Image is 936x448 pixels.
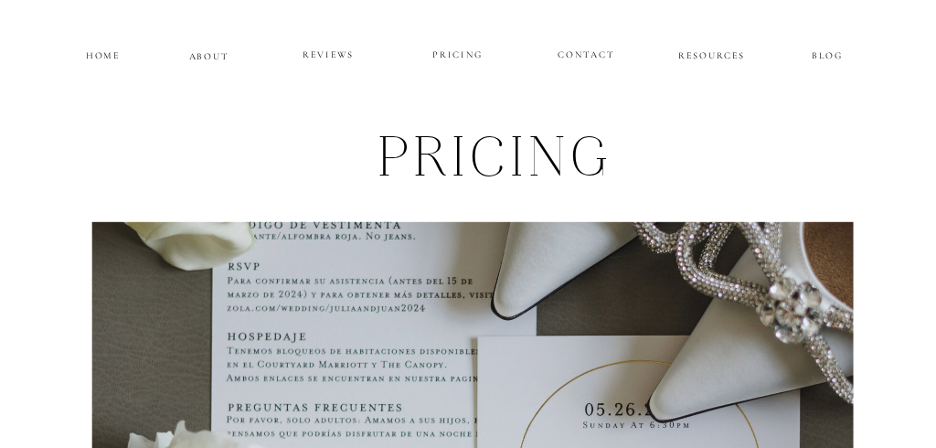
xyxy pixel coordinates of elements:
a: REVIEWS [282,46,375,64]
a: ABOUT [189,48,229,61]
h1: pRICING [138,120,854,205]
a: RESOURCES [676,47,748,60]
a: HOME [83,47,122,60]
a: BLOG [792,47,863,60]
a: CONTACT [558,46,614,59]
a: PRICING [411,46,505,64]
